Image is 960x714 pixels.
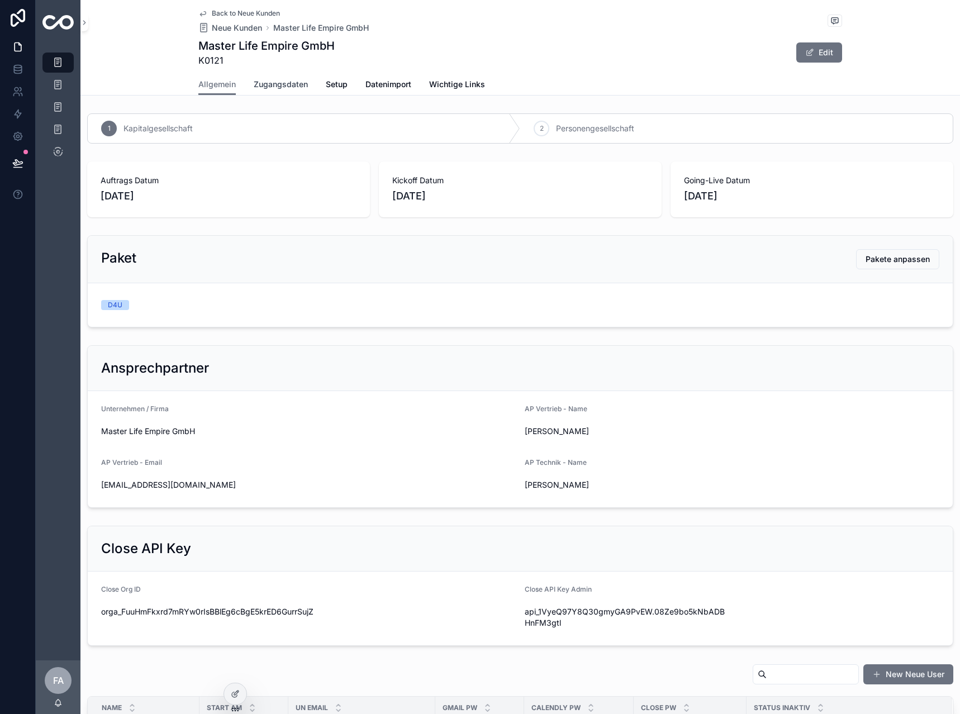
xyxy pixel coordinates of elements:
a: Wichtige Links [429,74,485,97]
span: Gmail Pw [443,703,477,712]
span: AP Vertrieb - Email [101,458,162,467]
span: Allgemein [198,79,236,90]
span: FA [53,674,64,687]
span: [PERSON_NAME] [525,426,728,437]
span: [DATE] [101,188,357,204]
a: Zugangsdaten [254,74,308,97]
button: New Neue User [863,664,953,684]
span: Master Life Empire GmbH [101,426,516,437]
span: AP Technik - Name [525,458,587,467]
span: Personengesellschaft [556,123,634,134]
span: Setup [326,79,348,90]
img: App logo [42,15,74,30]
h2: Close API Key [101,540,191,558]
button: Pakete anpassen [856,249,939,269]
a: Allgemein [198,74,236,96]
span: 1 [108,124,111,133]
span: Auftrags Datum [101,175,357,186]
span: [DATE] [392,188,648,204]
span: orga_FuuHmFkxrd7mRYw0rIsBBlEg6cBgE5krED6GurrSujZ [101,606,516,617]
span: [DATE] [684,188,940,204]
span: Unternehmen / Firma [101,404,169,413]
span: Going-Live Datum [684,175,940,186]
a: Setup [326,74,348,97]
span: Name [102,703,122,712]
span: 2 [540,124,544,133]
span: Pakete anpassen [866,254,930,265]
a: Master Life Empire GmbH [273,22,369,34]
span: Calendly Pw [531,703,581,712]
h2: Paket [101,249,136,267]
span: Kickoff Datum [392,175,648,186]
span: Status Inaktiv [754,703,810,712]
span: Back to Neue Kunden [212,9,280,18]
a: Back to Neue Kunden [198,9,280,18]
button: Edit [796,42,842,63]
span: Neue Kunden [212,22,262,34]
span: AP Vertrieb - Name [525,404,587,413]
span: Wichtige Links [429,79,485,90]
span: K0121 [198,54,335,67]
a: Datenimport [365,74,411,97]
span: [PERSON_NAME] [525,479,728,491]
span: UN Email [296,703,328,712]
span: Kapitalgesellschaft [123,123,193,134]
span: Close Org ID [101,585,141,593]
span: Zugangsdaten [254,79,308,90]
span: Datenimport [365,79,411,90]
span: api_1VyeQ97Y8Q30gmyGA9PvEW.08Ze9bo5kNbADBHnFM3gtl [525,606,728,629]
a: Neue Kunden [198,22,262,34]
h1: Master Life Empire GmbH [198,38,335,54]
span: [EMAIL_ADDRESS][DOMAIN_NAME] [101,479,516,491]
h2: Ansprechpartner [101,359,209,377]
span: Start am [207,703,242,712]
div: D4U [108,300,122,310]
span: Close API Key Admin [525,585,592,593]
span: Close Pw [641,703,676,712]
div: scrollable content [36,45,80,660]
